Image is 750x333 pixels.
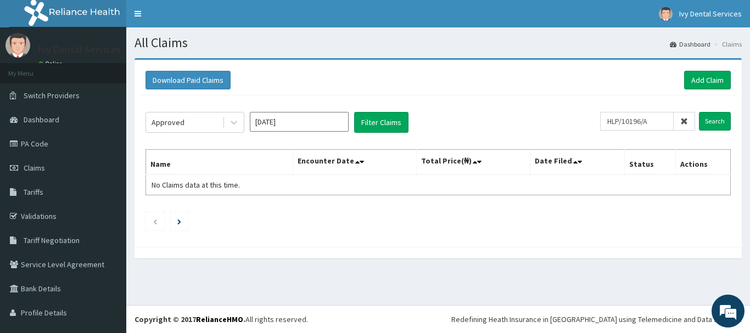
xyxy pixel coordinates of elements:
[530,150,625,175] th: Date Filed
[135,314,245,324] strong: Copyright © 2017 .
[679,9,742,19] span: Ivy Dental Services
[152,117,184,128] div: Approved
[24,235,80,245] span: Tariff Negotiation
[177,216,181,226] a: Next page
[250,112,349,132] input: Select Month and Year
[152,180,240,190] span: No Claims data at this time.
[153,216,158,226] a: Previous page
[24,91,80,100] span: Switch Providers
[451,314,742,325] div: Redefining Heath Insurance in [GEOGRAPHIC_DATA] using Telemedicine and Data Science!
[24,187,43,197] span: Tariffs
[600,112,674,131] input: Search by HMO ID
[670,39,710,49] a: Dashboard
[126,305,750,333] footer: All rights reserved.
[625,150,676,175] th: Status
[712,39,742,49] li: Claims
[135,36,742,50] h1: All Claims
[684,71,731,89] a: Add Claim
[675,150,730,175] th: Actions
[38,60,65,67] a: Online
[293,150,416,175] th: Encounter Date
[5,33,30,58] img: User Image
[145,71,231,89] button: Download Paid Claims
[38,44,121,54] p: Ivy Dental Services
[196,314,243,324] a: RelianceHMO
[24,115,59,125] span: Dashboard
[146,150,293,175] th: Name
[659,7,673,21] img: User Image
[699,112,731,131] input: Search
[354,112,408,133] button: Filter Claims
[416,150,530,175] th: Total Price(₦)
[24,163,45,173] span: Claims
